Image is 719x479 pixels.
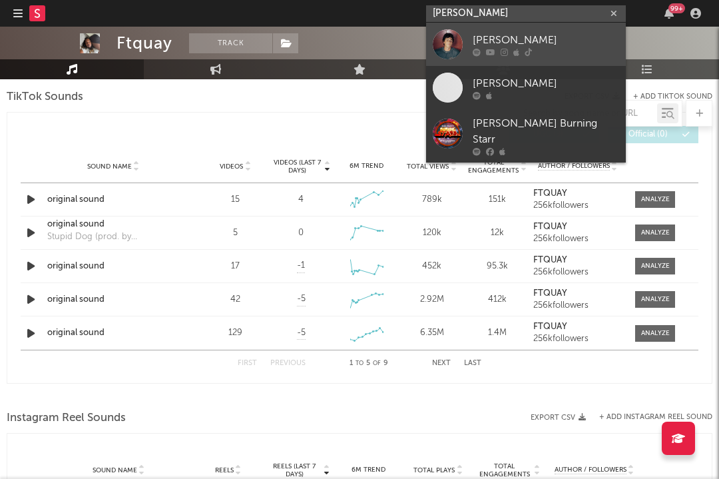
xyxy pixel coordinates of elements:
[206,260,265,273] div: 17
[373,360,381,366] span: of
[356,360,363,366] span: to
[533,322,622,332] a: FTQUAY
[468,159,519,175] span: Total Engagements
[555,466,626,474] span: Author / Followers
[464,360,481,367] button: Last
[272,159,322,175] span: Videos (last 7 days)
[413,466,455,474] span: Total Plays
[238,360,257,367] button: First
[266,462,322,478] span: Reels (last 7 days)
[215,466,234,474] span: Reels
[531,414,586,422] button: Export CSV
[47,326,180,340] a: original sound
[533,301,622,310] div: 256k followers
[47,218,180,231] a: original sound
[468,260,527,273] div: 95.3k
[7,410,126,426] span: Instagram Reel Sounds
[533,268,622,277] div: 256k followers
[538,162,610,171] span: Author / Followers
[533,189,622,199] a: FTQUAY
[533,256,622,265] a: FTQUAY
[533,322,567,331] strong: FTQUAY
[468,326,527,340] div: 1.4M
[7,89,83,105] span: TikTok Sounds
[407,163,449,171] span: Total Views
[47,231,180,244] div: Stupid Dog (prod. by [PERSON_NAME])
[403,193,461,207] div: 789k
[297,259,305,272] span: -1
[403,326,461,340] div: 6.35M
[47,260,180,273] a: original sound
[533,223,622,232] a: FTQUAY
[668,3,685,13] div: 99 +
[93,466,137,474] span: Sound Name
[473,116,619,148] div: [PERSON_NAME] Burning Starr
[633,93,712,101] button: + Add TikTok Sound
[426,23,626,66] a: [PERSON_NAME]
[608,126,698,143] button: Official(0)
[298,227,304,240] div: 0
[297,326,306,340] span: -5
[533,289,567,298] strong: FTQUAY
[599,414,712,421] button: + Add Instagram Reel Sound
[403,227,461,240] div: 120k
[533,235,622,244] div: 256k followers
[332,356,405,372] div: 1 5 9
[473,32,619,48] div: [PERSON_NAME]
[477,462,532,478] span: Total Engagements
[47,193,180,207] a: original sound
[220,163,243,171] span: Videos
[403,293,461,306] div: 2.92M
[533,201,622,211] div: 256k followers
[426,109,626,163] a: [PERSON_NAME] Burning Starr
[189,33,272,53] button: Track
[533,256,567,264] strong: FTQUAY
[426,66,626,109] a: [PERSON_NAME]
[206,293,265,306] div: 42
[206,193,265,207] div: 15
[426,5,626,22] input: Search for artists
[47,293,180,306] a: original sound
[468,293,527,306] div: 412k
[533,223,567,231] strong: FTQUAY
[468,193,527,207] div: 151k
[473,75,619,91] div: [PERSON_NAME]
[337,465,400,475] div: 6M Trend
[298,193,304,207] div: 4
[403,260,461,273] div: 452k
[297,292,306,306] span: -5
[664,8,674,19] button: 99+
[206,326,265,340] div: 129
[586,414,712,421] div: + Add Instagram Reel Sound
[337,161,395,171] div: 6M Trend
[620,93,712,101] button: + Add TikTok Sound
[432,360,451,367] button: Next
[533,189,567,198] strong: FTQUAY
[117,33,172,53] div: Ftquay
[206,227,265,240] div: 5
[270,360,306,367] button: Previous
[87,163,132,171] span: Sound Name
[533,334,622,344] div: 256k followers
[468,227,527,240] div: 12k
[617,131,678,139] span: Official ( 0 )
[533,289,622,298] a: FTQUAY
